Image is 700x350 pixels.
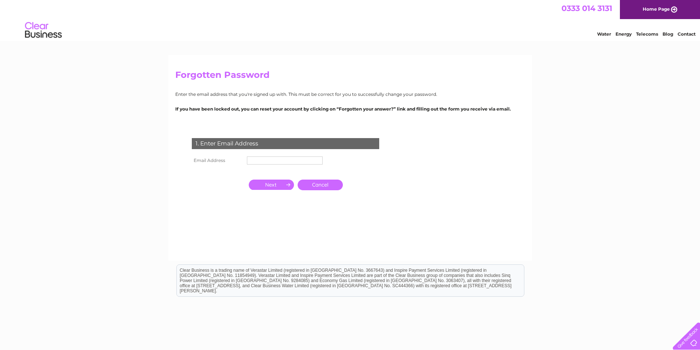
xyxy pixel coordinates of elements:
img: logo.png [25,19,62,42]
th: Email Address [190,155,245,166]
a: Cancel [298,180,343,190]
h2: Forgotten Password [175,70,525,84]
a: Energy [615,31,632,37]
a: 0333 014 3131 [561,4,612,13]
p: If you have been locked out, you can reset your account by clicking on “Forgotten your answer?” l... [175,105,525,112]
a: Water [597,31,611,37]
a: Telecoms [636,31,658,37]
a: Contact [678,31,696,37]
p: Enter the email address that you're signed up with. This must be correct for you to successfully ... [175,91,525,98]
a: Blog [663,31,673,37]
div: 1. Enter Email Address [192,138,379,149]
div: Clear Business is a trading name of Verastar Limited (registered in [GEOGRAPHIC_DATA] No. 3667643... [177,4,524,36]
